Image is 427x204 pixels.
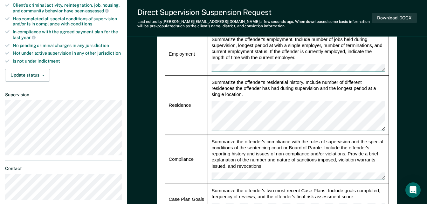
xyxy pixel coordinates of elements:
[405,182,421,198] div: Open Intercom Messenger
[5,166,122,171] dt: Contact
[137,8,372,17] div: Direct Supervision Suspension Request
[165,32,208,75] td: Employment
[372,13,417,23] button: Download .DOCX
[137,19,372,29] div: Last edited by [PERSON_NAME][EMAIL_ADDRESS][DOMAIN_NAME] . When downloaded some basic information...
[13,16,122,27] div: Has completed all special conditions of supervision and/or is in compliance with
[5,69,50,82] button: Update status
[5,92,122,98] dt: Supervision
[13,51,122,56] div: Not under active supervision in any other
[212,79,385,131] div: Summarize the offender's residential history. Include number of different residences the offender...
[13,3,122,13] div: Client’s criminal activity, reintegration, job, housing, and community behavior have been
[212,138,385,180] div: Summarize the offender's compliance with the rules of supervision and the special conditions of t...
[71,21,92,26] span: conditions
[260,19,293,24] span: a few seconds ago
[13,43,122,48] div: No pending criminal charges in any
[13,29,122,40] div: In compliance with the agreed payment plan for the last
[165,134,208,184] td: Compliance
[13,58,122,64] div: Is not under
[212,36,385,71] div: Summarize the offender's employment. Include number of jobs held during supervision, longest peri...
[38,58,60,64] span: indictment
[165,75,208,134] td: Residence
[86,43,109,48] span: jursidiction
[21,35,35,40] span: year
[97,51,121,56] span: jurisdiction
[85,8,109,13] span: assessed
